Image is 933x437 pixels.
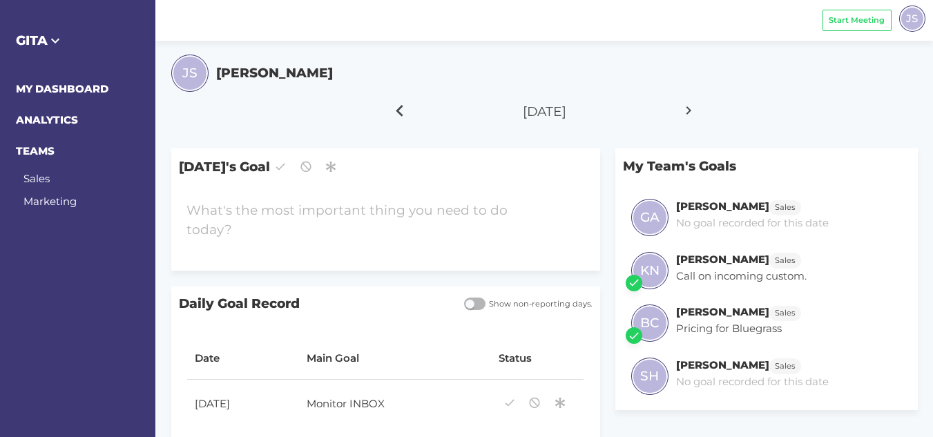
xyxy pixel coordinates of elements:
span: SH [640,367,659,386]
a: ANALYTICS [16,113,78,126]
span: [DATE] [523,104,566,119]
button: Start Meeting [823,10,892,31]
div: Main Goal [307,351,483,367]
a: Sales [769,305,801,318]
a: Sales [769,253,801,266]
h6: [PERSON_NAME] [676,200,769,213]
span: BC [640,313,659,333]
p: My Team's Goals [615,148,917,184]
span: Sales [775,202,795,213]
span: GA [640,208,660,227]
span: Daily Goal Record [171,287,456,322]
div: Status [499,351,576,367]
div: JS [899,6,925,32]
span: [DATE]'s Goal [171,148,600,185]
span: Sales [775,307,795,319]
a: Sales [23,172,50,185]
span: Sales [775,360,795,372]
span: JS [906,10,918,26]
p: No goal recorded for this date [676,215,829,231]
span: JS [182,64,198,83]
span: KN [640,261,660,280]
span: Show non-reporting days. [485,298,593,310]
p: Pricing for Bluegrass [676,321,801,337]
div: Date [195,351,291,367]
div: Monitor INBOX [299,389,475,423]
a: Marketing [23,195,77,208]
p: Call on incoming custom. [676,269,807,284]
p: No goal recorded for this date [676,374,829,390]
span: Sales [775,255,795,266]
a: Sales [769,358,801,371]
h6: [PERSON_NAME] [676,253,769,266]
h6: [PERSON_NAME] [676,305,769,318]
h5: [PERSON_NAME] [216,64,333,83]
h5: GITA [16,31,140,50]
a: Sales [769,200,801,213]
h6: TEAMS [16,144,140,159]
a: MY DASHBOARD [16,82,108,95]
span: Start Meeting [829,14,885,26]
h6: [PERSON_NAME] [676,358,769,371]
